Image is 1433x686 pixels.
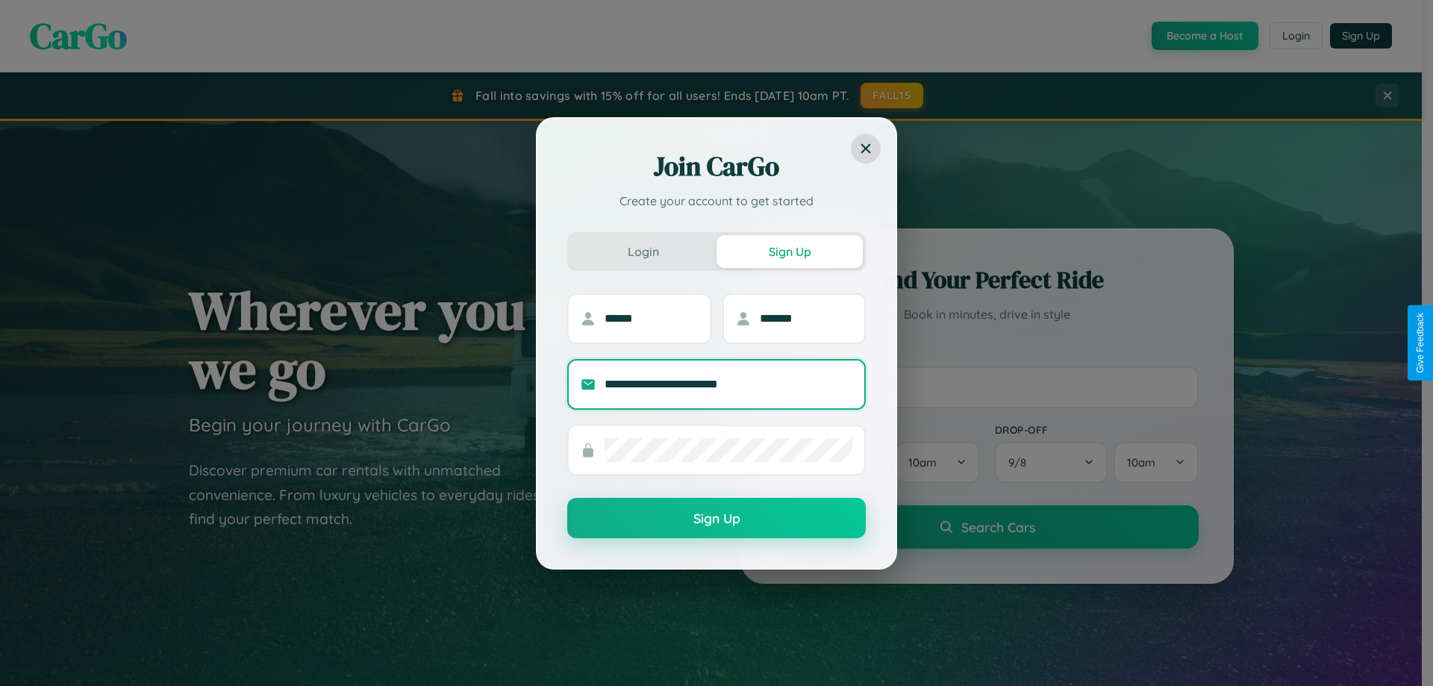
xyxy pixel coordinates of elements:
button: Sign Up [567,498,866,538]
button: Login [570,235,716,268]
button: Sign Up [716,235,863,268]
p: Create your account to get started [567,192,866,210]
h2: Join CarGo [567,149,866,184]
div: Give Feedback [1415,313,1426,373]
